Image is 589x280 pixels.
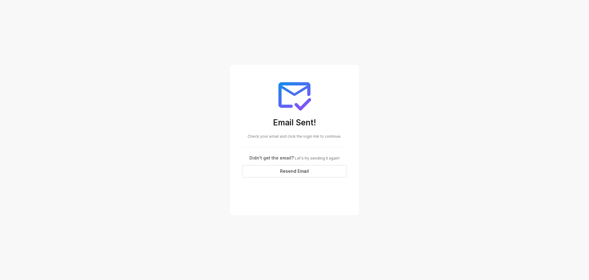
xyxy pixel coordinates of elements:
span: Resend Email [280,168,309,175]
span: Didn't get the email? [249,155,294,160]
h3: Email Sent! [242,117,347,129]
button: Resend Email [242,165,347,177]
span: Let's try sending it again! [294,156,340,160]
span: Check your email and click the login link to continue. [248,134,341,139]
